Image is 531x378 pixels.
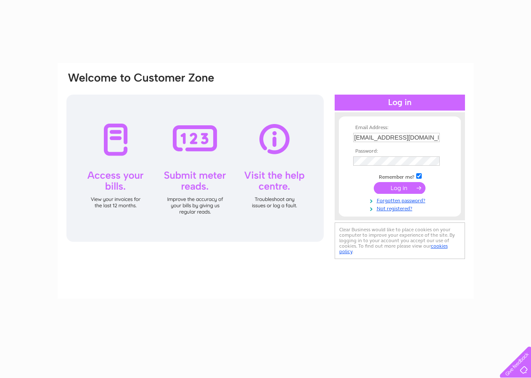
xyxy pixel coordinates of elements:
[353,196,449,204] a: Forgotten password?
[351,172,449,180] td: Remember me?
[353,204,449,212] a: Not registered?
[339,243,448,254] a: cookies policy
[374,182,425,194] input: Submit
[335,222,465,259] div: Clear Business would like to place cookies on your computer to improve your experience of the sit...
[351,125,449,131] th: Email Address:
[351,148,449,154] th: Password:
